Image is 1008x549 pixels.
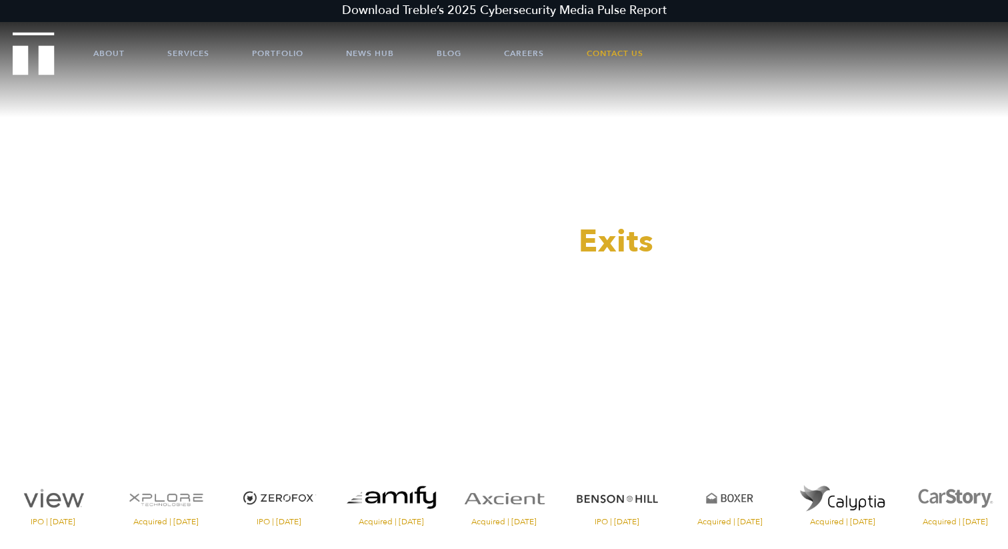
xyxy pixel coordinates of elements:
a: Visit the CarStory website [902,476,1008,526]
a: Visit the ZeroFox website [226,476,332,526]
img: Treble logo [13,32,55,75]
a: Visit the XPlore website [113,476,219,526]
span: Acquired | [DATE] [451,518,557,526]
img: Boxer logo [677,476,783,521]
a: News Hub [346,33,394,73]
span: Acquired | [DATE] [339,518,445,526]
span: Acquired | [DATE] [902,518,1008,526]
img: ZeroFox logo [226,476,332,521]
a: Careers [504,33,544,73]
a: Visit the Axcient website [451,476,557,526]
span: IPO | [DATE] [564,518,670,526]
img: Benson Hill logo [564,476,670,521]
a: Visit the Benson Hill website [564,476,670,526]
a: Visit the website [339,476,445,526]
a: Services [167,33,209,73]
a: About [93,33,125,73]
a: Visit the website [789,476,895,526]
a: Visit the Boxer website [677,476,783,526]
span: Acquired | [DATE] [789,518,895,526]
span: Acquired | [DATE] [113,518,219,526]
a: Contact Us [587,33,643,73]
span: Exits [579,221,654,263]
span: Acquired | [DATE] [677,518,783,526]
span: IPO | [DATE] [226,518,332,526]
img: Axcient logo [451,476,557,521]
img: CarStory logo [902,476,1008,521]
img: XPlore logo [113,476,219,521]
a: Portfolio [252,33,303,73]
a: Blog [437,33,461,73]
